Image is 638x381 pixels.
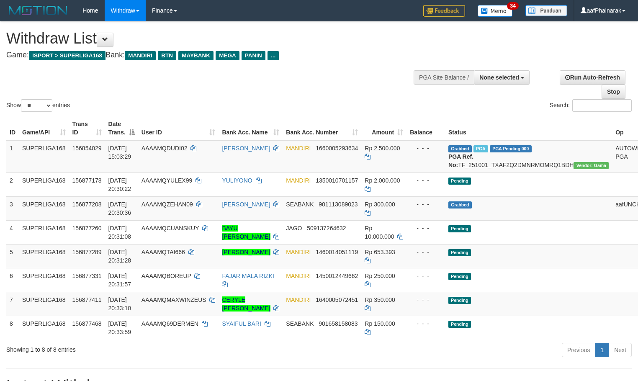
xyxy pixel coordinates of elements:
[319,320,358,327] span: Copy 901658158083 to clipboard
[222,225,270,240] a: BAYU [PERSON_NAME]
[222,273,274,279] a: FAJAR MALA RIZKI
[490,145,532,152] span: PGA Pending
[574,162,609,169] span: Vendor URL: https://trx31.1velocity.biz
[448,249,471,256] span: Pending
[141,145,188,152] span: AAAAMQDUDI02
[6,244,19,268] td: 5
[479,74,519,81] span: None selected
[6,316,19,340] td: 8
[286,145,311,152] span: MANDIRI
[448,178,471,185] span: Pending
[108,320,131,335] span: [DATE] 20:33:59
[108,249,131,264] span: [DATE] 20:31:28
[141,273,191,279] span: AAAAMQBOREUP
[560,70,625,85] a: Run Auto-Refresh
[219,116,283,140] th: Bank Acc. Name: activate to sort column ascending
[19,172,69,196] td: SUPERLIGA168
[507,2,518,10] span: 34
[474,70,530,85] button: None selected
[286,320,314,327] span: SEABANK
[423,5,465,17] img: Feedback.jpg
[222,249,270,255] a: [PERSON_NAME]
[473,145,488,152] span: Marked by aafsoycanthlai
[316,145,358,152] span: Copy 1660005293634 to clipboard
[19,196,69,220] td: SUPERLIGA168
[365,249,395,255] span: Rp 653.393
[158,51,176,60] span: BTN
[141,249,185,255] span: AAAAMQTAI666
[178,51,214,60] span: MAYBANK
[19,292,69,316] td: SUPERLIGA168
[448,225,471,232] span: Pending
[138,116,219,140] th: User ID: activate to sort column ascending
[550,99,632,112] label: Search:
[410,248,442,256] div: - - -
[414,70,474,85] div: PGA Site Balance /
[6,220,19,244] td: 4
[286,273,311,279] span: MANDIRI
[242,51,265,60] span: PANIN
[286,201,314,208] span: SEABANK
[141,320,198,327] span: AAAAMQ69DERMEN
[410,296,442,304] div: - - -
[410,272,442,280] div: - - -
[283,116,361,140] th: Bank Acc. Number: activate to sort column ascending
[6,116,19,140] th: ID
[222,177,252,184] a: YULIYONO
[6,268,19,292] td: 6
[6,342,260,354] div: Showing 1 to 8 of 8 entries
[72,145,102,152] span: 156854029
[108,177,131,192] span: [DATE] 20:30:22
[19,140,69,173] td: SUPERLIGA168
[21,99,52,112] select: Showentries
[222,320,261,327] a: SYAIFUL BARI
[410,200,442,209] div: - - -
[316,296,358,303] span: Copy 1640005072451 to clipboard
[307,225,346,232] span: Copy 509137264632 to clipboard
[69,116,105,140] th: Trans ID: activate to sort column ascending
[19,220,69,244] td: SUPERLIGA168
[445,140,612,173] td: TF_251001_TXAF2Q2DMNRMOMRQ1BDH
[19,316,69,340] td: SUPERLIGA168
[448,297,471,304] span: Pending
[286,177,311,184] span: MANDIRI
[286,225,302,232] span: JAGO
[365,273,395,279] span: Rp 250.000
[448,145,472,152] span: Grabbed
[410,176,442,185] div: - - -
[410,319,442,328] div: - - -
[410,224,442,232] div: - - -
[6,196,19,220] td: 3
[365,296,395,303] span: Rp 350.000
[216,51,239,60] span: MEGA
[448,273,471,280] span: Pending
[572,99,632,112] input: Search:
[6,30,417,47] h1: Withdraw List
[72,201,102,208] span: 156877208
[365,177,400,184] span: Rp 2.000.000
[72,249,102,255] span: 156877289
[222,296,270,311] a: CERYLE [PERSON_NAME]
[448,153,473,168] b: PGA Ref. No:
[19,116,69,140] th: Game/API: activate to sort column ascending
[6,292,19,316] td: 7
[6,140,19,173] td: 1
[141,296,206,303] span: AAAAMQMAXWINZEUS
[29,51,105,60] span: ISPORT > SUPERLIGA168
[365,201,395,208] span: Rp 300.000
[72,320,102,327] span: 156877468
[108,145,131,160] span: [DATE] 15:03:29
[141,201,193,208] span: AAAAMQZEHAN09
[286,249,311,255] span: MANDIRI
[268,51,279,60] span: ...
[448,321,471,328] span: Pending
[19,244,69,268] td: SUPERLIGA168
[108,201,131,216] span: [DATE] 20:30:36
[6,51,417,59] h4: Game: Bank:
[108,273,131,288] span: [DATE] 20:31:57
[72,177,102,184] span: 156877178
[108,225,131,240] span: [DATE] 20:31:08
[319,201,358,208] span: Copy 901113089023 to clipboard
[365,225,394,240] span: Rp 10.000.000
[316,249,358,255] span: Copy 1460014051119 to clipboard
